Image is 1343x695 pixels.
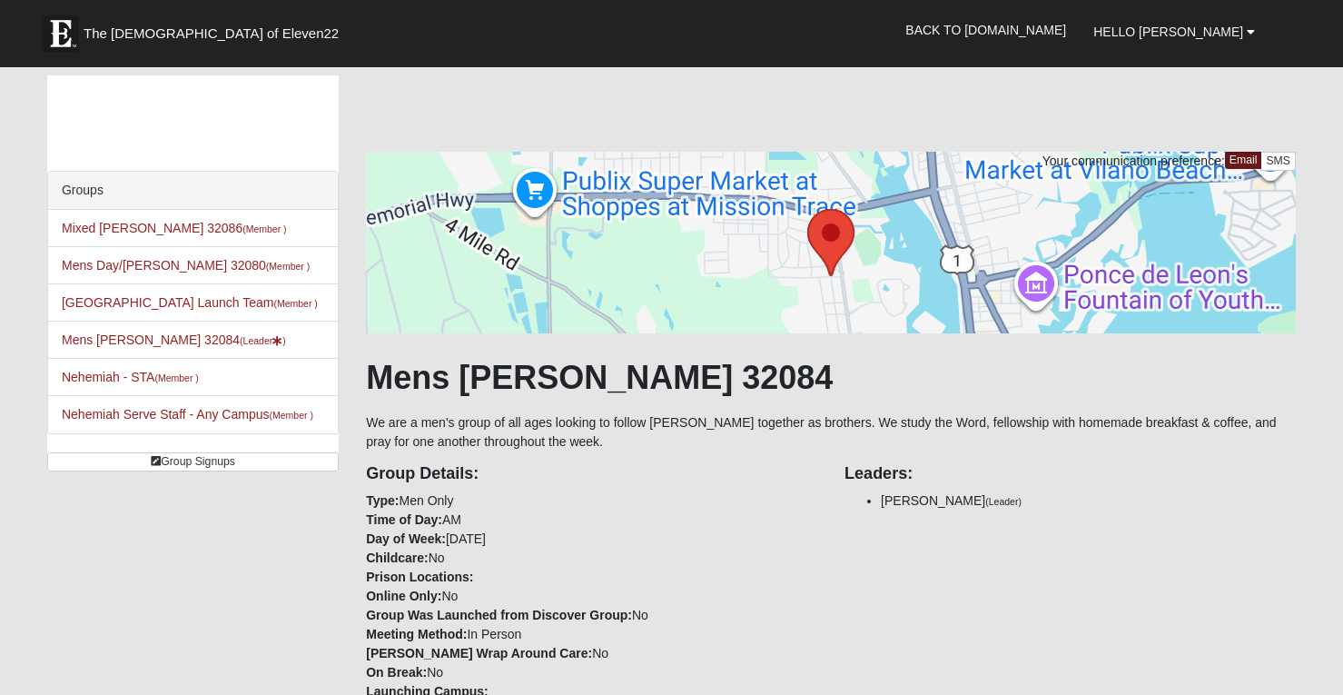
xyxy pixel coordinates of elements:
[366,551,428,565] strong: Childcare:
[1080,9,1269,55] a: Hello [PERSON_NAME]
[62,258,310,273] a: Mens Day/[PERSON_NAME] 32080(Member )
[266,261,310,272] small: (Member )
[242,223,286,234] small: (Member )
[240,335,286,346] small: (Leader )
[366,589,441,603] strong: Online Only:
[43,15,79,52] img: Eleven22 logo
[366,646,592,660] strong: [PERSON_NAME] Wrap Around Care:
[62,407,313,422] a: Nehemiah Serve Staff - Any Campus(Member )
[881,491,1296,511] li: [PERSON_NAME]
[366,608,632,622] strong: Group Was Launched from Discover Group:
[366,570,473,584] strong: Prison Locations:
[62,333,286,347] a: Mens [PERSON_NAME] 32084(Leader)
[1225,152,1262,169] a: Email
[366,531,446,546] strong: Day of Week:
[84,25,339,43] span: The [DEMOGRAPHIC_DATA] of Eleven22
[62,370,199,384] a: Nehemiah - STA(Member )
[366,512,442,527] strong: Time of Day:
[48,172,338,210] div: Groups
[366,493,399,508] strong: Type:
[366,358,1296,397] h1: Mens [PERSON_NAME] 32084
[844,464,1296,484] h4: Leaders:
[47,452,339,472] a: Group Signups
[34,6,397,52] a: The [DEMOGRAPHIC_DATA] of Eleven22
[985,496,1022,507] small: (Leader)
[270,410,313,421] small: (Member )
[62,221,287,235] a: Mixed [PERSON_NAME] 32086(Member )
[273,298,317,309] small: (Member )
[154,372,198,383] small: (Member )
[1093,25,1243,39] span: Hello [PERSON_NAME]
[62,295,318,310] a: [GEOGRAPHIC_DATA] Launch Team(Member )
[366,627,467,641] strong: Meeting Method:
[1260,152,1296,171] a: SMS
[366,464,817,484] h4: Group Details:
[892,7,1080,53] a: Back to [DOMAIN_NAME]
[1042,154,1225,168] span: Your communication preference:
